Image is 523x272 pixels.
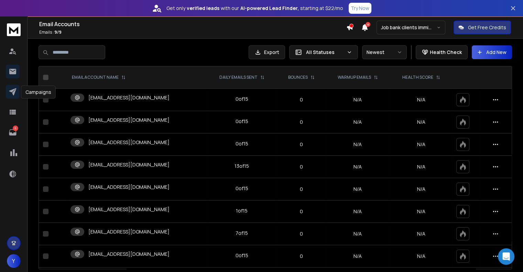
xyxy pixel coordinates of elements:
strong: AI-powered Lead Finder, [240,5,299,12]
td: N/A [325,133,390,156]
button: Get Free Credits [454,21,511,34]
p: 0 [282,119,321,126]
p: N/A [394,208,448,215]
td: N/A [325,156,390,178]
p: 0 [282,186,321,193]
p: [EMAIL_ADDRESS][DOMAIN_NAME] [88,251,170,258]
p: Emails : [39,30,346,35]
p: 0 [282,141,321,148]
p: Get only with our starting at $22/mo [166,5,343,12]
div: Campaigns [21,86,56,99]
p: [EMAIL_ADDRESS][DOMAIN_NAME] [88,184,170,191]
div: 0 of 15 [236,185,248,192]
p: [EMAIL_ADDRESS][DOMAIN_NAME] [88,139,170,146]
button: Y [7,254,21,268]
td: N/A [325,200,390,223]
strong: verified leads [187,5,219,12]
p: WARMUP EMAILS [338,75,371,80]
td: N/A [325,245,390,268]
div: Open Intercom Messenger [498,248,514,265]
div: 0 of 15 [236,118,248,125]
div: EMAIL ACCOUNT NAME [72,75,126,80]
button: Export [249,45,285,59]
div: 13 of 15 [235,163,249,170]
p: [EMAIL_ADDRESS][DOMAIN_NAME] [88,161,170,168]
p: N/A [394,253,448,260]
button: Health Check [416,45,468,59]
p: N/A [394,230,448,237]
p: Job bank clients immigration assssment [381,24,437,31]
p: N/A [394,186,448,193]
p: BOUNCES [288,75,308,80]
p: 0 [282,96,321,103]
p: [EMAIL_ADDRESS][DOMAIN_NAME] [88,206,170,213]
div: 1 of 15 [236,207,248,214]
span: 4 [366,22,370,27]
p: [EMAIL_ADDRESS][DOMAIN_NAME] [88,117,170,123]
p: Try Now [351,5,369,12]
a: 6 [6,126,20,139]
p: N/A [394,96,448,103]
span: 9 / 9 [54,29,62,35]
p: 0 [282,163,321,170]
div: 0 of 15 [236,96,248,102]
p: Get Free Credits [468,24,506,31]
p: N/A [394,141,448,148]
td: N/A [325,178,390,200]
td: N/A [325,89,390,111]
button: Newest [362,45,407,59]
p: 0 [282,253,321,260]
p: 6 [13,126,18,131]
p: All Statuses [306,49,344,56]
p: [EMAIL_ADDRESS][DOMAIN_NAME] [88,94,170,101]
h1: Email Accounts [39,20,346,28]
img: logo [7,23,21,36]
p: [EMAIL_ADDRESS][DOMAIN_NAME] [88,228,170,235]
td: N/A [325,111,390,133]
button: Try Now [349,3,371,14]
div: 0 of 15 [236,252,248,259]
div: 0 of 15 [236,140,248,147]
p: N/A [394,163,448,170]
p: Health Check [430,49,462,56]
p: DAILY EMAILS SENT [219,75,258,80]
button: Add New [472,45,512,59]
div: 7 of 15 [236,230,248,237]
p: 0 [282,208,321,215]
p: 0 [282,230,321,237]
p: N/A [394,119,448,126]
p: HEALTH SCORE [402,75,433,80]
td: N/A [325,223,390,245]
